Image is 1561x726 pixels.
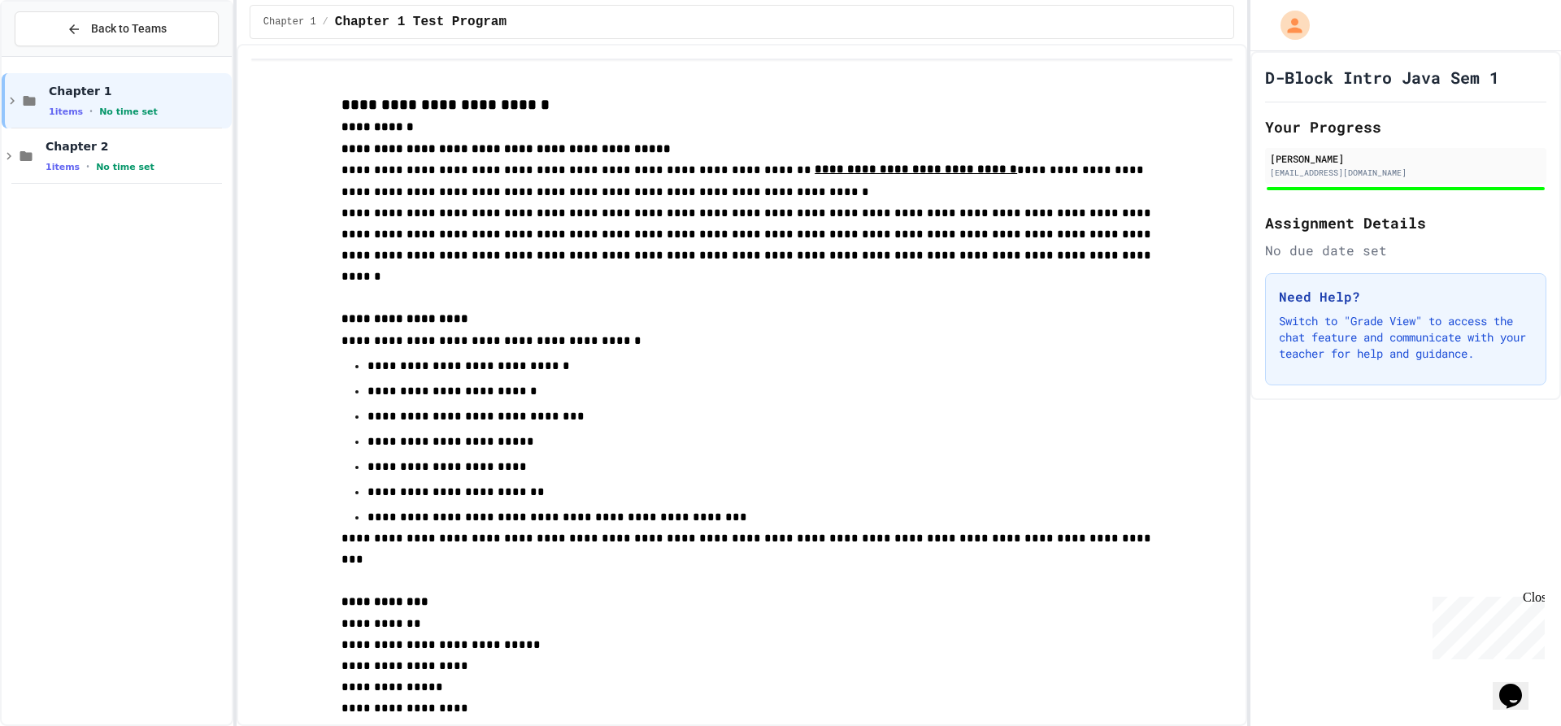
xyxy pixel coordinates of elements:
[1270,151,1541,166] div: [PERSON_NAME]
[1279,313,1533,362] p: Switch to "Grade View" to access the chat feature and communicate with your teacher for help and ...
[46,139,228,154] span: Chapter 2
[1263,7,1314,44] div: My Account
[1265,66,1499,89] h1: D-Block Intro Java Sem 1
[49,107,83,117] span: 1 items
[49,84,228,98] span: Chapter 1
[335,12,507,32] span: Chapter 1 Test Program
[86,160,89,173] span: •
[99,107,158,117] span: No time set
[7,7,112,103] div: Chat with us now!Close
[1426,590,1545,659] iframe: chat widget
[46,162,80,172] span: 1 items
[91,20,167,37] span: Back to Teams
[323,15,328,28] span: /
[1279,287,1533,306] h3: Need Help?
[1493,661,1545,710] iframe: chat widget
[1265,241,1546,260] div: No due date set
[1265,211,1546,234] h2: Assignment Details
[263,15,316,28] span: Chapter 1
[1270,167,1541,179] div: [EMAIL_ADDRESS][DOMAIN_NAME]
[1265,115,1546,138] h2: Your Progress
[89,105,93,118] span: •
[96,162,154,172] span: No time set
[15,11,219,46] button: Back to Teams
